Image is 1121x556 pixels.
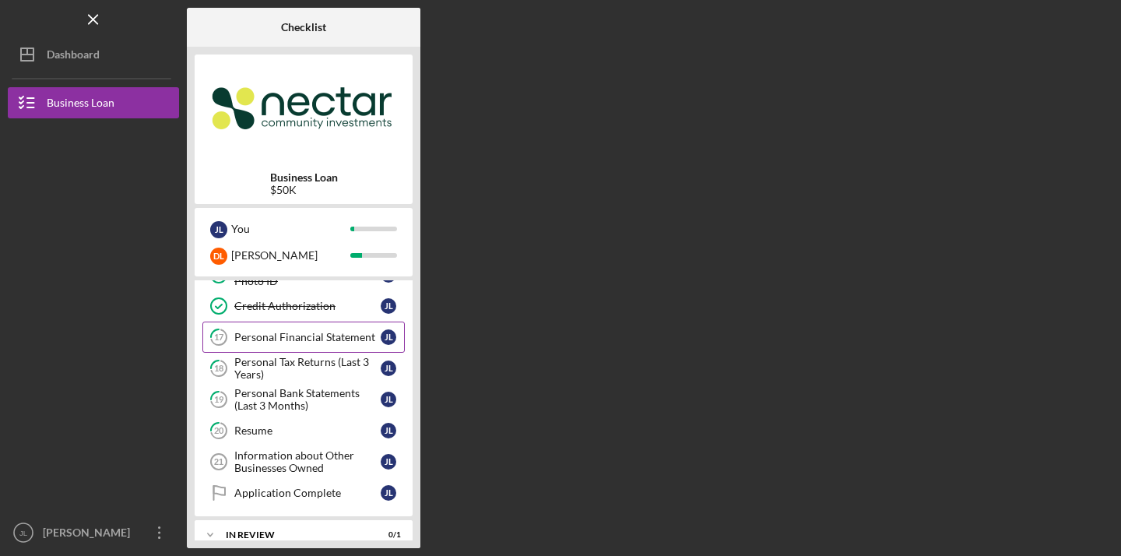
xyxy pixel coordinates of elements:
div: J L [381,454,396,470]
tspan: 20 [214,426,224,436]
div: J L [381,423,396,438]
tspan: 18 [214,364,223,374]
button: Business Loan [8,87,179,118]
img: Product logo [195,62,413,156]
button: Dashboard [8,39,179,70]
div: [PERSON_NAME] [39,517,140,552]
div: J L [381,329,396,345]
a: 21Information about Other Businesses OwnedJL [202,446,405,477]
a: Application CompleteJL [202,477,405,508]
div: Application Complete [234,487,381,499]
b: Checklist [281,21,326,33]
a: 20ResumeJL [202,415,405,446]
div: J L [210,221,227,238]
div: 0 / 1 [373,530,401,540]
text: JL [19,529,28,537]
div: $50K [270,184,338,196]
div: Personal Tax Returns (Last 3 Years) [234,356,381,381]
div: J L [381,298,396,314]
div: Personal Financial Statement [234,331,381,343]
div: J L [381,361,396,376]
div: Information about Other Businesses Owned [234,449,381,474]
a: Credit AuthorizationJL [202,290,405,322]
tspan: 19 [214,395,224,405]
tspan: 17 [214,333,224,343]
a: 17Personal Financial StatementJL [202,322,405,353]
div: Business Loan [47,87,114,122]
div: Personal Bank Statements (Last 3 Months) [234,387,381,412]
div: Resume [234,424,381,437]
a: 18Personal Tax Returns (Last 3 Years)JL [202,353,405,384]
div: In Review [226,530,362,540]
div: You [231,216,350,242]
a: 19Personal Bank Statements (Last 3 Months)JL [202,384,405,415]
div: Credit Authorization [234,300,381,312]
div: J L [381,485,396,501]
button: JL[PERSON_NAME] [8,517,179,548]
div: Dashboard [47,39,100,74]
div: J L [381,392,396,407]
b: Business Loan [270,171,338,184]
div: [PERSON_NAME] [231,242,350,269]
tspan: 21 [214,457,223,466]
div: D L [210,248,227,265]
